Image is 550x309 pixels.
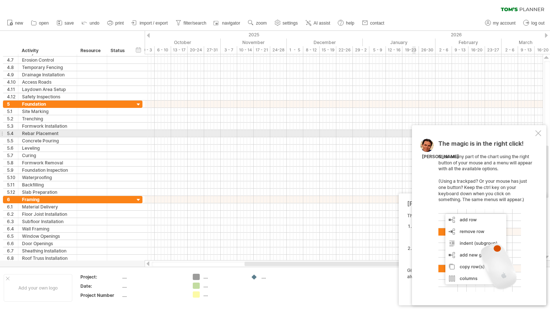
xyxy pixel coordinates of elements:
div: February 2026 [435,39,502,46]
div: Formwork Installation [22,123,73,130]
div: 6.7 [7,247,18,254]
div: 19-23 [402,46,419,54]
span: print [115,21,124,26]
div: Date: [80,283,121,289]
div: Subfloor Installation [22,218,73,225]
div: Formwork Removal [22,159,73,166]
div: Waterproofing [22,174,73,181]
div: Concrete Pouring [22,137,73,144]
div: 4.11 [7,86,18,93]
div: 4.10 [7,79,18,86]
a: zoom [246,18,269,28]
div: 29 - 2 [353,46,369,54]
div: Click on any part of the chart using the right button of your mouse and a menu will appear with a... [438,141,534,292]
div: 27-31 [204,46,221,54]
span: import / export [140,21,168,26]
div: Erosion Control [22,57,73,63]
div: 23-27 [485,46,502,54]
div: 15 - 19 [320,46,336,54]
div: .... [122,283,184,289]
div: 4.7 [7,57,18,63]
div: 24-28 [270,46,287,54]
div: Floor Joist Installation [22,211,73,218]
span: filter/search [184,21,206,26]
div: .... [261,274,301,280]
a: filter/search [174,18,209,28]
div: 5 [7,101,18,108]
div: Safety Inspections [22,93,73,100]
div: 29 - 3 [138,46,155,54]
div: Sheathing Installation [22,247,73,254]
div: Trenching [22,115,73,122]
div: 5.4 [7,130,18,137]
div: 5.1 [7,108,18,115]
span: AI assist [314,21,330,26]
div: Activity [22,47,73,54]
div: .... [122,274,184,280]
div: 4.12 [7,93,18,100]
div: .... [122,292,184,298]
div: Add your own logo [4,274,72,302]
span: open [39,21,49,26]
span: navigator [222,21,240,26]
div: 5.7 [7,152,18,159]
div: Framing [22,196,73,203]
span: settings [283,21,298,26]
div: Access Roads [22,79,73,86]
div: 6.5 [7,233,18,240]
span: (Using a trackpad? Or your mouse has just one button? Keep the ctrl key on your keyboard down whe... [438,178,527,202]
a: new [5,18,25,28]
div: 10 - 14 [237,46,254,54]
div: 8 - 12 [303,46,320,54]
span: zoom [256,21,267,26]
div: 20-24 [188,46,204,54]
div: 5.6 [7,145,18,152]
div: 4.8 [7,64,18,71]
div: 13 - 17 [171,46,188,54]
div: 16-20 [468,46,485,54]
div: Drainage Installation [22,71,73,78]
a: import / export [130,18,170,28]
div: Resource [80,47,103,54]
div: 5.10 [7,174,18,181]
div: 1 - 5 [287,46,303,54]
div: 5.11 [7,181,18,188]
a: log out [521,18,547,28]
div: Project: [80,274,121,280]
div: Foundation [22,101,73,108]
div: Site Marking [22,108,73,115]
div: Wall Framing [22,225,73,232]
div: 6.4 [7,225,18,232]
div: Roof Truss Installation [22,255,73,262]
div: Window Openings [22,233,73,240]
div: The Tom's AI-assist can help you in two ways: Give it a try! With the undo button in the top tool... [407,213,534,299]
div: 5.9 [7,167,18,174]
div: 5.3 [7,123,18,130]
span: undo [90,21,99,26]
div: Temporary Fencing [22,64,73,71]
div: [PERSON_NAME] [422,154,459,160]
a: help [336,18,357,28]
span: contact [370,21,384,26]
a: settings [273,18,300,28]
a: navigator [212,18,242,28]
div: Slab Preparation [22,189,73,196]
div: 6.6 [7,240,18,247]
a: my account [483,18,518,28]
div: Foundation Inspection [22,167,73,174]
div: Project Number [80,292,121,298]
div: December 2025 [287,39,363,46]
a: undo [80,18,102,28]
div: January 2026 [363,39,435,46]
div: 9 - 13 [452,46,468,54]
div: Curing [22,152,73,159]
div: 6.2 [7,211,18,218]
div: Backfilling [22,181,73,188]
div: 6 - 10 [155,46,171,54]
div: 6.8 [7,255,18,262]
div: .... [203,283,243,289]
a: open [29,18,51,28]
div: .... [203,274,243,280]
div: 12 - 16 [386,46,402,54]
div: 2 - 6 [435,46,452,54]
